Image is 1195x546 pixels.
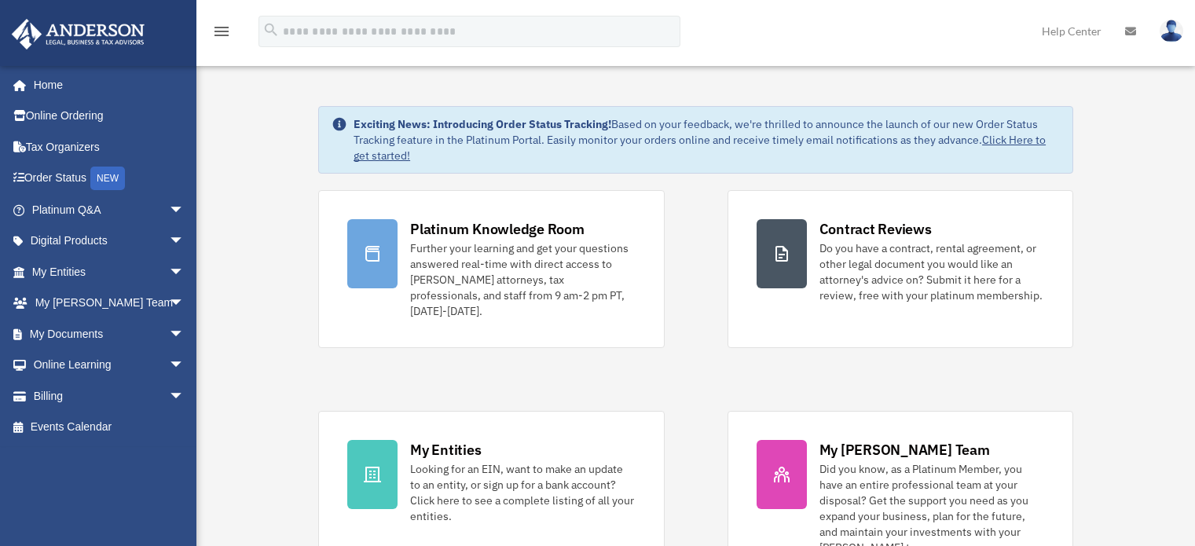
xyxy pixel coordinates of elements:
[169,256,200,288] span: arrow_drop_down
[212,22,231,41] i: menu
[410,240,635,319] div: Further your learning and get your questions answered real-time with direct access to [PERSON_NAM...
[169,380,200,412] span: arrow_drop_down
[169,194,200,226] span: arrow_drop_down
[318,190,664,348] a: Platinum Knowledge Room Further your learning and get your questions answered real-time with dire...
[169,225,200,258] span: arrow_drop_down
[11,288,208,319] a: My [PERSON_NAME] Teamarrow_drop_down
[410,219,585,239] div: Platinum Knowledge Room
[11,318,208,350] a: My Documentsarrow_drop_down
[819,219,932,239] div: Contract Reviews
[11,412,208,443] a: Events Calendar
[410,461,635,524] div: Looking for an EIN, want to make an update to an entity, or sign up for a bank account? Click her...
[169,288,200,320] span: arrow_drop_down
[11,163,208,195] a: Order StatusNEW
[11,194,208,225] a: Platinum Q&Aarrow_drop_down
[354,133,1046,163] a: Click Here to get started!
[1160,20,1183,42] img: User Pic
[7,19,149,49] img: Anderson Advisors Platinum Portal
[212,27,231,41] a: menu
[11,256,208,288] a: My Entitiesarrow_drop_down
[11,131,208,163] a: Tax Organizers
[354,117,611,131] strong: Exciting News: Introducing Order Status Tracking!
[410,440,481,460] div: My Entities
[819,440,990,460] div: My [PERSON_NAME] Team
[11,69,200,101] a: Home
[819,240,1044,303] div: Do you have a contract, rental agreement, or other legal document you would like an attorney's ad...
[11,350,208,381] a: Online Learningarrow_drop_down
[11,101,208,132] a: Online Ordering
[169,318,200,350] span: arrow_drop_down
[90,167,125,190] div: NEW
[11,380,208,412] a: Billingarrow_drop_down
[728,190,1073,348] a: Contract Reviews Do you have a contract, rental agreement, or other legal document you would like...
[11,225,208,257] a: Digital Productsarrow_drop_down
[169,350,200,382] span: arrow_drop_down
[262,21,280,38] i: search
[354,116,1060,163] div: Based on your feedback, we're thrilled to announce the launch of our new Order Status Tracking fe...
